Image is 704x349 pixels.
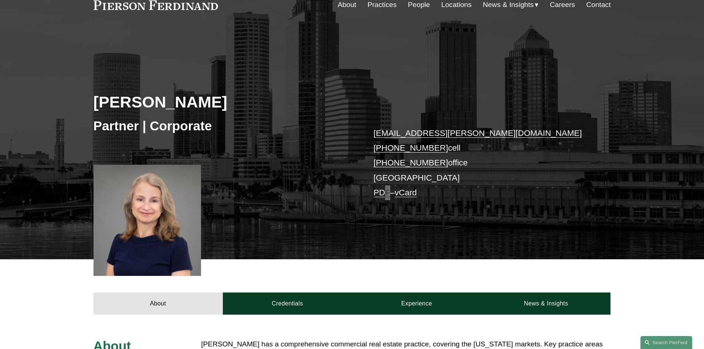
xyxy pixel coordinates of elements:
h3: Partner | Corporate [93,118,352,134]
a: Credentials [223,292,352,315]
a: vCard [395,188,417,197]
a: News & Insights [481,292,611,315]
h2: [PERSON_NAME] [93,92,352,112]
a: PDF [374,188,390,197]
p: cell office [GEOGRAPHIC_DATA] – [374,126,589,201]
a: [PHONE_NUMBER] [374,158,448,167]
a: About [93,292,223,315]
a: [EMAIL_ADDRESS][PERSON_NAME][DOMAIN_NAME] [374,129,582,138]
a: Experience [352,292,482,315]
a: [PHONE_NUMBER] [374,143,448,153]
a: Search this site [640,336,692,349]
